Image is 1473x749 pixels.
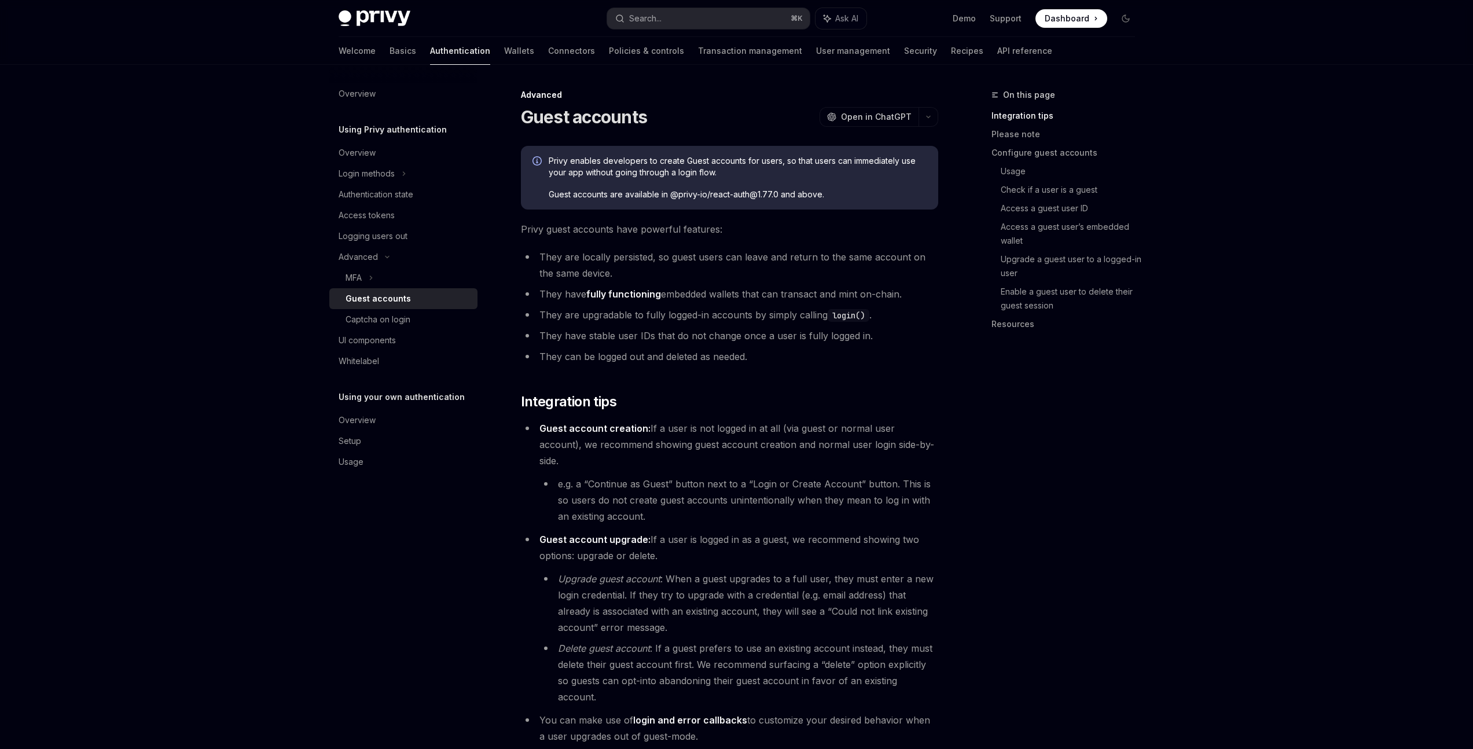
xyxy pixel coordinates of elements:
span: ⌘ K [791,14,803,23]
a: Access a guest user’s embedded wallet [1001,218,1144,250]
a: Demo [953,13,976,24]
a: Transaction management [698,37,802,65]
div: Logging users out [339,229,407,243]
div: Overview [339,146,376,160]
div: Overview [339,413,376,427]
li: They have stable user IDs that do not change once a user is fully logged in. [521,328,938,344]
a: Resources [991,315,1144,333]
a: Whitelabel [329,351,477,372]
a: Guest accounts [329,288,477,309]
a: Support [990,13,1022,24]
a: Overview [329,83,477,104]
em: Upgrade guest account [558,573,660,585]
strong: Guest account upgrade: [539,534,651,545]
a: Welcome [339,37,376,65]
a: Please note [991,125,1144,144]
a: Setup [329,431,477,451]
li: They are locally persisted, so guest users can leave and return to the same account on the same d... [521,249,938,281]
li: They can be logged out and deleted as needed. [521,348,938,365]
span: Privy guest accounts have powerful features: [521,221,938,237]
a: Overview [329,410,477,431]
em: Delete guest account [558,642,650,654]
a: Configure guest accounts [991,144,1144,162]
a: Captcha on login [329,309,477,330]
a: Access tokens [329,205,477,226]
div: UI components [339,333,396,347]
a: Basics [390,37,416,65]
span: Open in ChatGPT [841,111,912,123]
img: dark logo [339,10,410,27]
a: Dashboard [1035,9,1107,28]
a: Check if a user is a guest [1001,181,1144,199]
li: If a user is not logged in at all (via guest or normal user account), we recommend showing guest ... [521,420,938,524]
span: On this page [1003,88,1055,102]
span: Guest accounts are available in @privy-io/react-auth@1.77.0 and above. [549,189,927,200]
a: Integration tips [991,107,1144,125]
strong: Guest account creation: [539,423,651,434]
a: UI components [329,330,477,351]
div: Setup [339,434,361,448]
li: : When a guest upgrades to a full user, they must enter a new login credential. If they try to up... [539,571,938,636]
button: Toggle dark mode [1116,9,1135,28]
div: Login methods [339,167,395,181]
div: MFA [346,271,362,285]
a: Policies & controls [609,37,684,65]
a: Connectors [548,37,595,65]
span: Ask AI [835,13,858,24]
a: Authentication [430,37,490,65]
a: Authentication state [329,184,477,205]
li: You can make use of to customize your desired behavior when a user upgrades out of guest-mode. [521,712,938,744]
li: They are upgradable to fully logged-in accounts by simply calling . [521,307,938,323]
div: Advanced [339,250,378,264]
a: Overview [329,142,477,163]
a: Recipes [951,37,983,65]
strong: fully functioning [586,288,661,300]
a: Security [904,37,937,65]
a: login and error callbacks [633,714,747,726]
div: Authentication state [339,188,413,201]
svg: Info [532,156,544,168]
a: User management [816,37,890,65]
div: Guest accounts [346,292,411,306]
a: Usage [1001,162,1144,181]
a: Usage [329,451,477,472]
div: Captcha on login [346,313,410,326]
a: Access a guest user ID [1001,199,1144,218]
div: Usage [339,455,363,469]
button: Ask AI [816,8,866,29]
li: : If a guest prefers to use an existing account instead, they must delete their guest account fir... [539,640,938,705]
span: Dashboard [1045,13,1089,24]
div: Advanced [521,89,938,101]
li: They have embedded wallets that can transact and mint on-chain. [521,286,938,302]
button: Open in ChatGPT [820,107,919,127]
h5: Using Privy authentication [339,123,447,137]
a: Wallets [504,37,534,65]
button: Search...⌘K [607,8,810,29]
div: Whitelabel [339,354,379,368]
a: Enable a guest user to delete their guest session [1001,282,1144,315]
code: login() [828,309,869,322]
a: Upgrade a guest user to a logged-in user [1001,250,1144,282]
h5: Using your own authentication [339,390,465,404]
a: API reference [997,37,1052,65]
div: Search... [629,12,662,25]
li: e.g. a “Continue as Guest” button next to a “Login or Create Account” button. This is so users do... [539,476,938,524]
div: Access tokens [339,208,395,222]
h1: Guest accounts [521,107,648,127]
span: Integration tips [521,392,616,411]
li: If a user is logged in as a guest, we recommend showing two options: upgrade or delete. [521,531,938,705]
a: Logging users out [329,226,477,247]
div: Overview [339,87,376,101]
span: Privy enables developers to create Guest accounts for users, so that users can immediately use yo... [549,155,927,178]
